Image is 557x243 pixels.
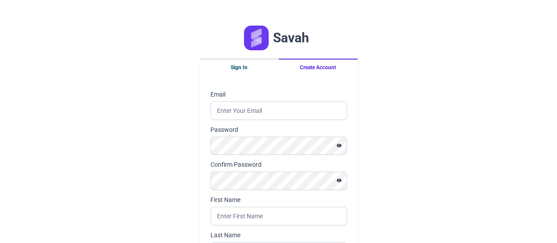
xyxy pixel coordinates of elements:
[210,125,347,134] label: Password
[244,26,269,50] img: Logo
[210,207,347,225] input: Enter First Name
[97,52,148,58] div: Keywords by Traffic
[200,59,279,75] button: Sign In
[24,51,31,58] img: tab_domain_overview_orange.svg
[331,175,347,186] button: Show password
[210,160,347,169] label: Confirm Password
[210,101,347,120] input: Enter Your Email
[23,23,97,30] div: Domain: [DOMAIN_NAME]
[210,90,347,99] label: Email
[273,30,309,45] h1: Savah
[210,195,347,204] label: First Name
[279,59,358,75] button: Create Account
[331,140,347,151] button: Show password
[210,231,347,239] label: Last Name
[33,52,79,58] div: Domain Overview
[88,51,95,58] img: tab_keywords_by_traffic_grey.svg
